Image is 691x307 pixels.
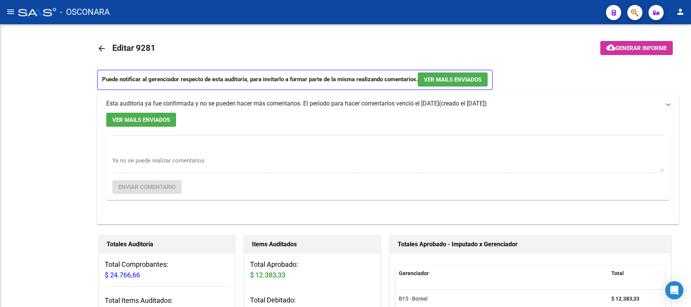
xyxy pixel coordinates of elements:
span: Enviar comentario [118,184,176,190]
h1: Totales Aprobado - Imputado x Gerenciador [398,238,664,250]
mat-expansion-panel-header: Esta auditoría ya fue confirmada y no se pueden hacer más comentarios. El período para hacer come... [97,94,679,113]
h3: Total Comprobantes: [105,259,229,280]
button: Enviar comentario [112,180,182,194]
span: - OSCONARA [60,4,110,20]
h1: Totales Auditoría [107,238,227,250]
p: Puede notificar al gerenciador respecto de esta auditoria, para invitarlo a formar parte de la mi... [97,70,493,90]
span: Ver Mails Enviados [112,117,170,123]
div: Open Intercom Messenger [665,281,683,299]
span: (creado el [DATE]) [439,99,487,108]
span: $ 12.383,33 [250,271,285,279]
mat-icon: arrow_back [97,44,106,53]
button: Ver Mails Enviados [418,72,488,87]
button: Generar informe [600,41,673,55]
span: B15 - Boreal [399,296,427,302]
strong: $ 12.383,33 [611,296,639,302]
button: Ver Mails Enviados [106,113,176,127]
span: $ 24.766,66 [105,271,140,279]
span: Editar 9281 [112,43,156,53]
datatable-header-cell: Total [608,265,658,282]
span: Ver Mails Enviados [424,76,482,83]
div: Esta auditoría ya fue confirmada y no se pueden hacer más comentarios. El período para hacer come... [106,99,439,108]
datatable-header-cell: Gerenciador [396,265,608,282]
span: Gerenciador [399,270,429,276]
span: Generar informe [615,45,667,52]
mat-icon: person [676,7,685,16]
div: Esta auditoría ya fue confirmada y no se pueden hacer más comentarios. El período para hacer come... [97,113,679,224]
h1: Items Auditados [252,238,372,250]
mat-icon: menu [6,7,15,16]
span: Total [611,270,624,276]
mat-icon: cloud_download [606,43,615,52]
h3: Total Aprobado: [250,259,374,280]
